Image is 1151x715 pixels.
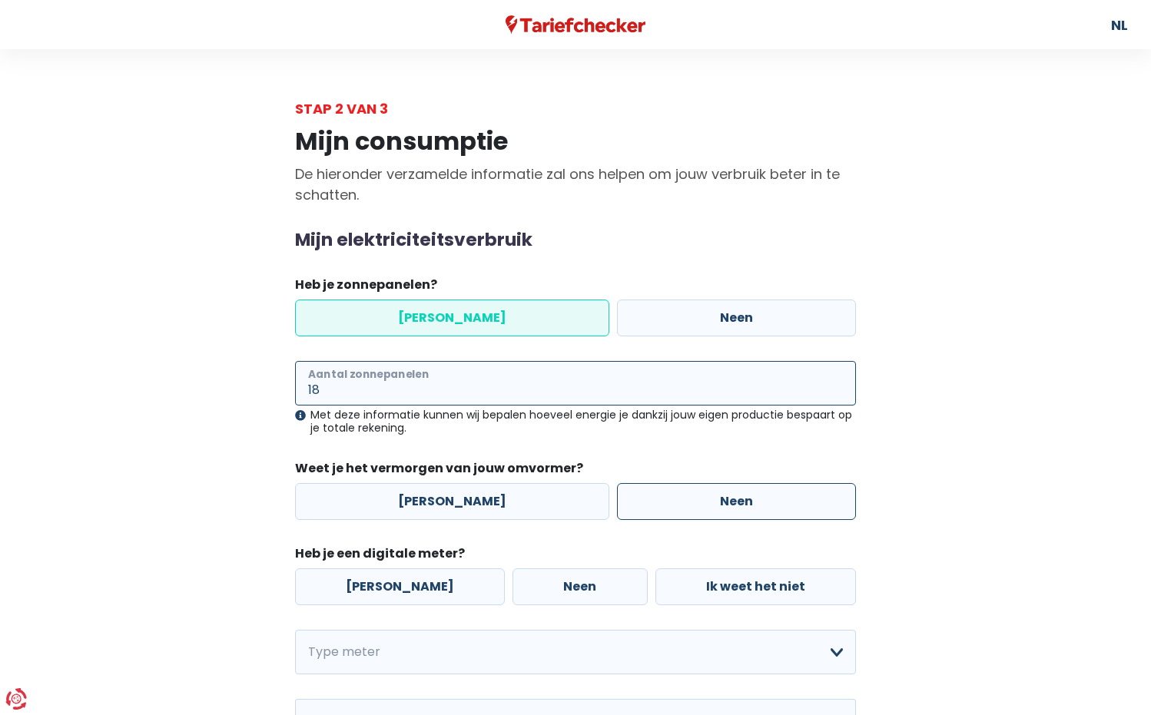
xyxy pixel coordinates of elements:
label: Neen [512,568,647,605]
div: Stap 2 van 3 [295,98,856,119]
legend: Heb je zonnepanelen? [295,276,856,300]
label: [PERSON_NAME] [295,483,609,520]
label: [PERSON_NAME] [295,568,505,605]
label: [PERSON_NAME] [295,300,609,336]
p: De hieronder verzamelde informatie zal ons helpen om jouw verbruik beter in te schatten. [295,164,856,205]
img: Tariefchecker logo [506,15,645,35]
label: Neen [617,300,856,336]
div: Met deze informatie kunnen wij bepalen hoeveel energie je dankzij jouw eigen productie bespaart o... [295,409,856,435]
legend: Weet je het vermorgen van jouw omvormer? [295,459,856,483]
h1: Mijn consumptie [295,127,856,156]
h2: Mijn elektriciteitsverbruik [295,230,856,251]
label: Ik weet het niet [655,568,856,605]
label: Neen [617,483,856,520]
legend: Heb je een digitale meter? [295,545,856,568]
